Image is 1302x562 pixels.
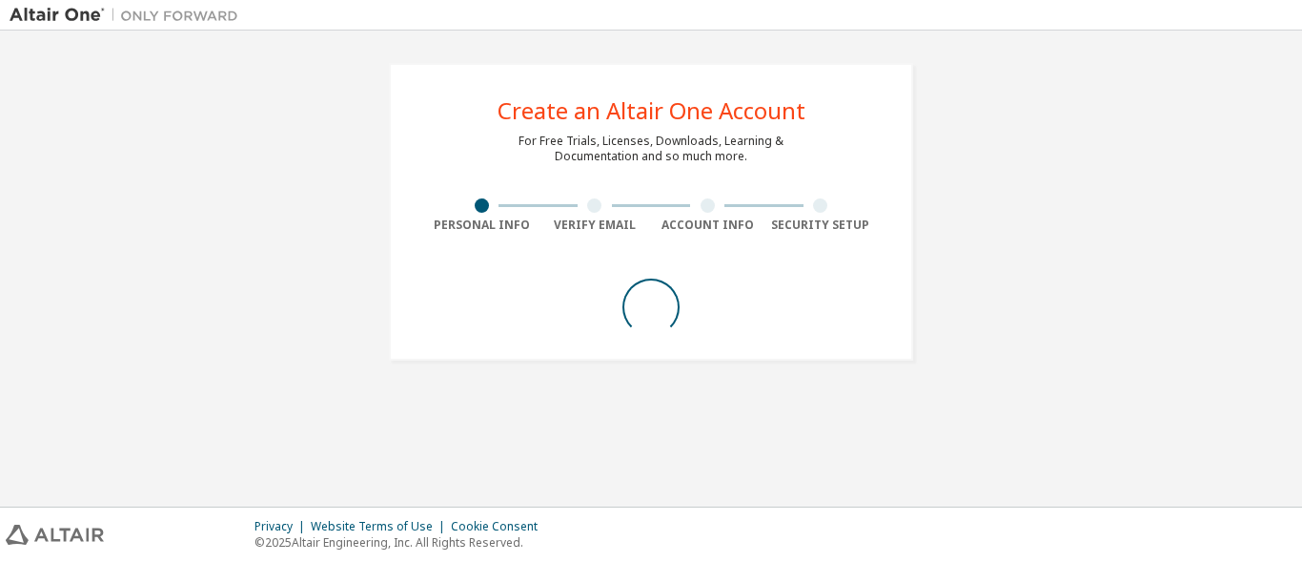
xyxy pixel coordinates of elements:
[254,534,549,551] p: © 2025 Altair Engineering, Inc. All Rights Reserved.
[254,519,311,534] div: Privacy
[10,6,248,25] img: Altair One
[451,519,549,534] div: Cookie Consent
[311,519,451,534] div: Website Terms of Use
[519,134,783,164] div: For Free Trials, Licenses, Downloads, Learning & Documentation and so much more.
[764,218,878,233] div: Security Setup
[6,525,104,545] img: altair_logo.svg
[651,218,764,233] div: Account Info
[425,218,539,233] div: Personal Info
[539,218,652,233] div: Verify Email
[498,99,805,122] div: Create an Altair One Account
